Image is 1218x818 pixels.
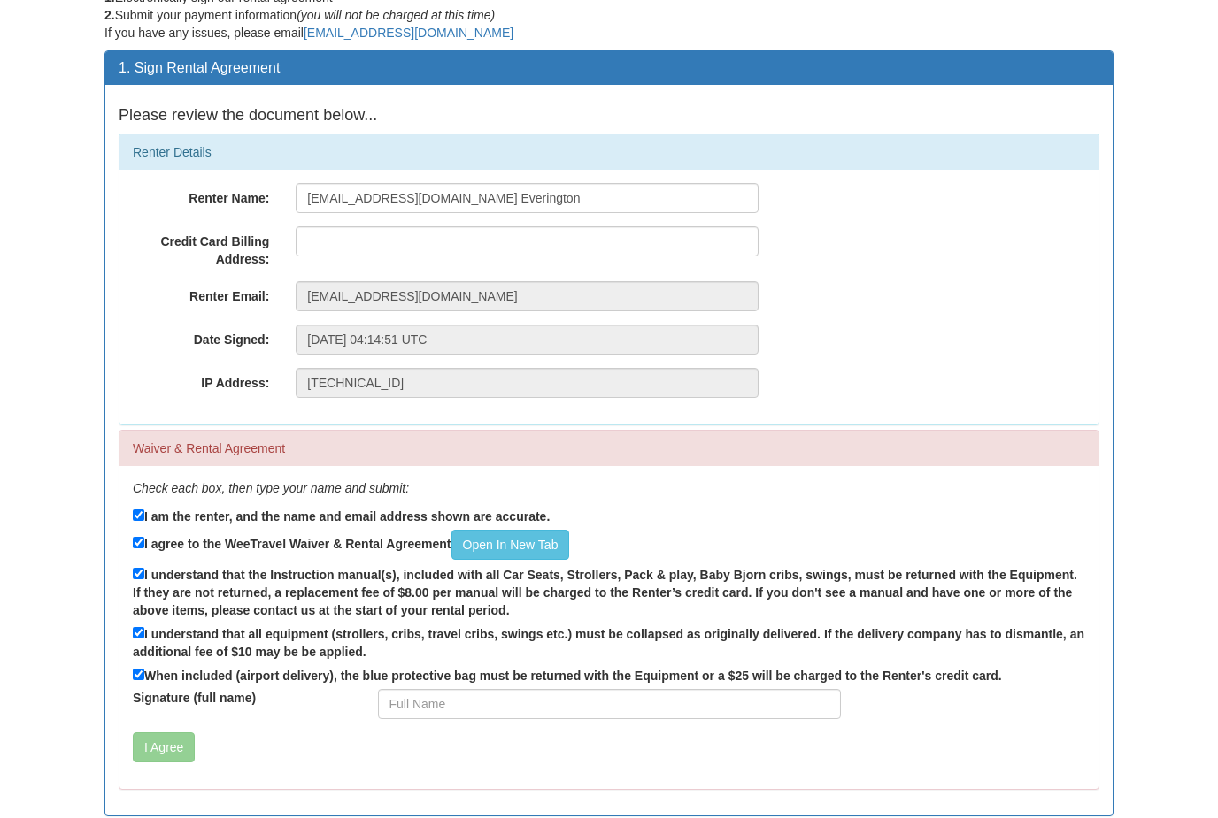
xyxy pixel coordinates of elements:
label: IP Address: [119,368,282,392]
input: I understand that the Instruction manual(s), included with all Car Seats, Strollers, Pack & play,... [133,568,144,579]
label: Renter Email: [119,281,282,305]
label: When included (airport delivery), the blue protective bag must be returned with the Equipment or ... [133,665,1002,684]
em: Check each box, then type your name and submit: [133,481,409,495]
a: Open In New Tab [451,530,570,560]
input: I agree to the WeeTravel Waiver & Rental AgreementOpen In New Tab [133,537,144,548]
em: (you will not be charged at this time) [297,8,495,22]
strong: 2. [104,8,115,22]
label: Signature (full name) [119,689,365,707]
h4: Please review the document below... [119,107,1099,125]
label: I am the renter, and the name and email address shown are accurate. [133,506,550,525]
div: Waiver & Rental Agreement [119,431,1099,466]
label: I agree to the WeeTravel Waiver & Rental Agreement [133,530,569,560]
label: Credit Card Billing Address: [119,226,282,268]
input: When included (airport delivery), the blue protective bag must be returned with the Equipment or ... [133,669,144,680]
label: I understand that all equipment (strollers, cribs, travel cribs, swings etc.) must be collapsed a... [133,623,1085,661]
input: I understand that all equipment (strollers, cribs, travel cribs, swings etc.) must be collapsed a... [133,627,144,638]
label: I understand that the Instruction manual(s), included with all Car Seats, Strollers, Pack & play,... [133,564,1085,619]
label: Renter Name: [119,183,282,207]
button: I Agree [133,732,195,762]
input: Full Name [378,689,841,719]
h3: 1. Sign Rental Agreement [119,60,1099,76]
div: Renter Details [119,134,1099,170]
input: I am the renter, and the name and email address shown are accurate. [133,509,144,521]
label: Date Signed: [119,325,282,348]
a: [EMAIL_ADDRESS][DOMAIN_NAME] [304,26,513,40]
